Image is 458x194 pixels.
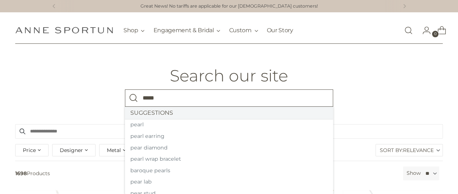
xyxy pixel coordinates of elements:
[125,153,333,165] a: pearl wrap bracelet
[125,165,333,177] li: Suggestions: baroque pearls
[407,169,421,177] label: Show
[267,22,293,38] a: Our Story
[376,144,442,156] label: Sort By:Relevance
[432,23,446,38] a: Open cart modal
[15,170,27,177] b: 1698
[170,67,288,85] h1: Search our site
[125,165,333,177] a: baroque pearls
[125,89,142,107] button: Search
[15,27,113,34] a: Anne Sportun Fine Jewellery
[153,22,220,38] button: Engagement & Bridal
[125,142,333,154] a: pear diamond
[125,131,333,142] li: Suggestions: pearl earring
[229,22,258,38] button: Custom
[125,119,333,131] li: Suggestions: pearl
[125,142,333,154] li: Suggestions: pear diamond
[403,144,433,156] span: Relevance
[12,166,400,180] span: Products
[140,3,318,10] a: Great News! No tariffs are applicable for our [DEMOGRAPHIC_DATA] customers!
[125,119,333,131] a: pearl
[107,146,121,154] span: Metal
[125,131,333,142] a: pearl earring
[125,107,333,119] a: Suggestions
[125,153,333,165] li: Suggestions: pearl wrap bracelet
[125,176,333,188] a: pear lab
[401,23,416,38] a: Open search modal
[416,23,431,38] a: Go to the account page
[123,22,145,38] button: Shop
[432,31,438,37] span: 0
[125,176,333,188] li: Suggestions: pear lab
[23,146,36,154] span: Price
[60,146,83,154] span: Designer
